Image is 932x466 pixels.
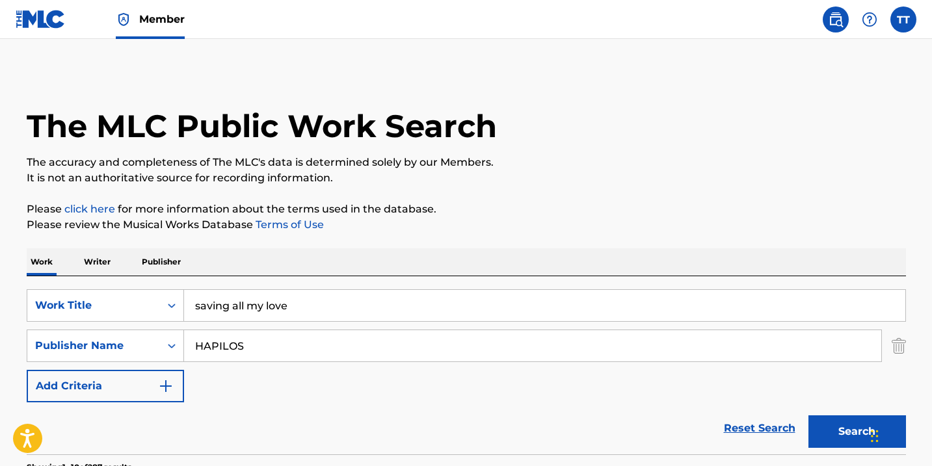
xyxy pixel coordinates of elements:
[890,6,916,32] div: User Menu
[27,217,906,233] p: Please review the Musical Works Database
[253,218,324,231] a: Terms of Use
[27,155,906,170] p: The accuracy and completeness of The MLC's data is determined solely by our Members.
[871,417,879,456] div: Drag
[158,378,174,394] img: 9d2ae6d4665cec9f34b9.svg
[16,10,66,29] img: MLC Logo
[35,298,152,313] div: Work Title
[27,201,906,217] p: Please for more information about the terms used in the database.
[892,330,906,362] img: Delete Criterion
[823,6,849,32] a: Public Search
[27,289,906,454] form: Search Form
[808,415,906,448] button: Search
[717,414,802,443] a: Reset Search
[27,248,57,276] p: Work
[27,370,184,402] button: Add Criteria
[35,338,152,354] div: Publisher Name
[867,404,932,466] iframe: Chat Widget
[139,12,185,27] span: Member
[896,289,932,393] iframe: Resource Center
[80,248,114,276] p: Writer
[138,248,185,276] p: Publisher
[828,12,844,27] img: search
[64,203,115,215] a: click here
[27,107,497,146] h1: The MLC Public Work Search
[857,6,883,32] div: Help
[27,170,906,186] p: It is not an authoritative source for recording information.
[116,12,131,27] img: Top Rightsholder
[862,12,877,27] img: help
